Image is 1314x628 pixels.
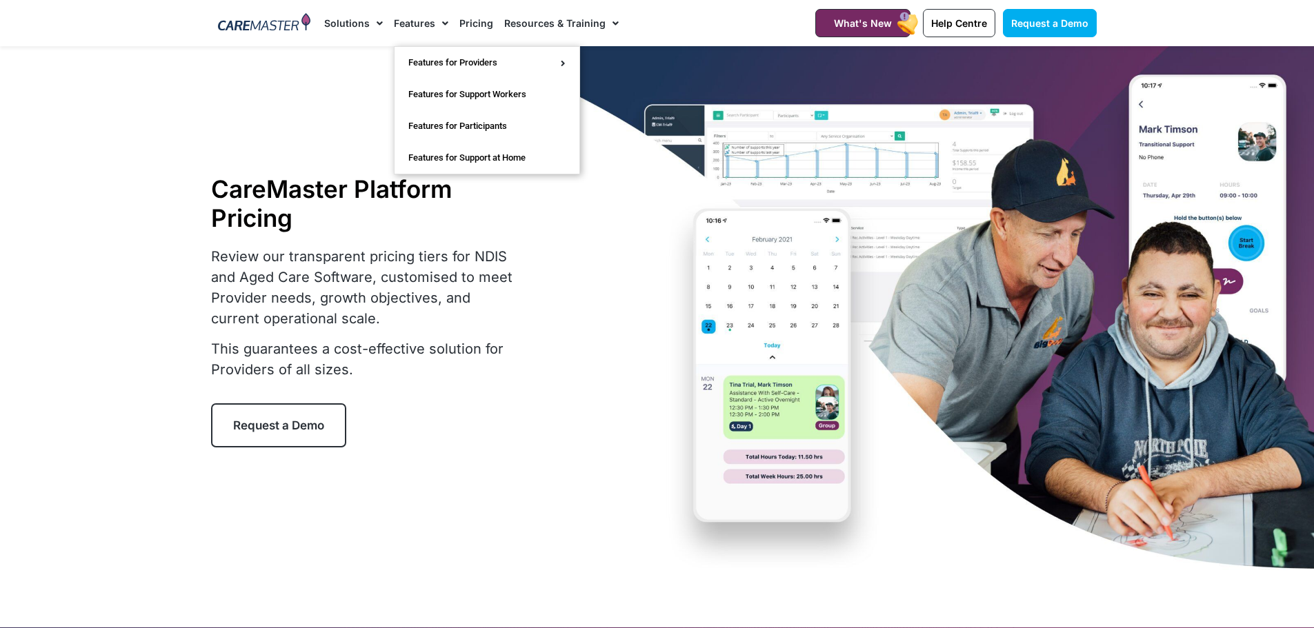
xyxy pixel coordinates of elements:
[931,17,987,29] span: Help Centre
[395,142,579,174] a: Features for Support at Home
[211,246,521,329] p: Review our transparent pricing tiers for NDIS and Aged Care Software, customised to meet Provider...
[233,418,324,432] span: Request a Demo
[1003,9,1097,37] a: Request a Demo
[834,17,892,29] span: What's New
[395,47,579,79] a: Features for Providers
[395,110,579,142] a: Features for Participants
[1011,17,1088,29] span: Request a Demo
[211,403,346,447] a: Request a Demo
[923,9,995,37] a: Help Centre
[211,338,521,380] p: This guarantees a cost-effective solution for Providers of all sizes.
[815,9,910,37] a: What's New
[395,79,579,110] a: Features for Support Workers
[394,46,580,174] ul: Features
[211,174,521,232] h1: CareMaster Platform Pricing
[218,13,311,34] img: CareMaster Logo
